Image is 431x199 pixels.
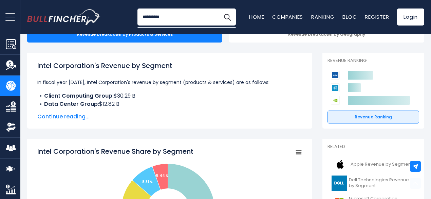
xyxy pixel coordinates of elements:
img: NVIDIA Corporation competitors logo [331,96,340,105]
a: Apple Revenue by Segment [327,155,419,174]
img: AAPL logo [332,157,349,172]
tspan: 8.31 % [142,179,153,184]
img: Bullfincher logo [27,9,100,25]
span: Dell Technologies Revenue by Segment [349,177,415,189]
a: Login [397,9,424,26]
p: In fiscal year [DATE], Intel Corporation's revenue by segment (products & services) are as follows: [37,78,302,86]
li: $30.29 B [37,92,302,100]
b: Data Center Group: [44,100,99,108]
b: Client Computing Group: [44,92,114,100]
span: Apple Revenue by Segment [351,162,412,167]
div: Revenue breakdown by Geography [229,26,424,43]
img: DELL logo [332,176,347,191]
a: Ranking [311,13,334,20]
p: Related [327,144,419,150]
div: Revenue breakdown by Products & Services [27,26,222,43]
tspan: Intel Corporation's Revenue Share by Segment [37,147,193,156]
a: Blog [342,13,357,20]
a: Home [249,13,264,20]
button: Search [219,9,236,26]
a: Companies [272,13,303,20]
h1: Intel Corporation's Revenue by Segment [37,61,302,71]
img: Applied Materials competitors logo [331,83,340,92]
img: Intel Corporation competitors logo [331,71,340,80]
span: Continue reading... [37,113,302,121]
img: Ownership [6,122,16,132]
a: Dell Technologies Revenue by Segment [327,174,419,193]
a: Go to homepage [27,9,100,25]
a: Register [365,13,389,20]
li: $12.82 B [37,100,302,108]
p: Revenue Ranking [327,58,419,64]
tspan: 5.44 % [156,173,169,178]
a: Revenue Ranking [327,111,419,123]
